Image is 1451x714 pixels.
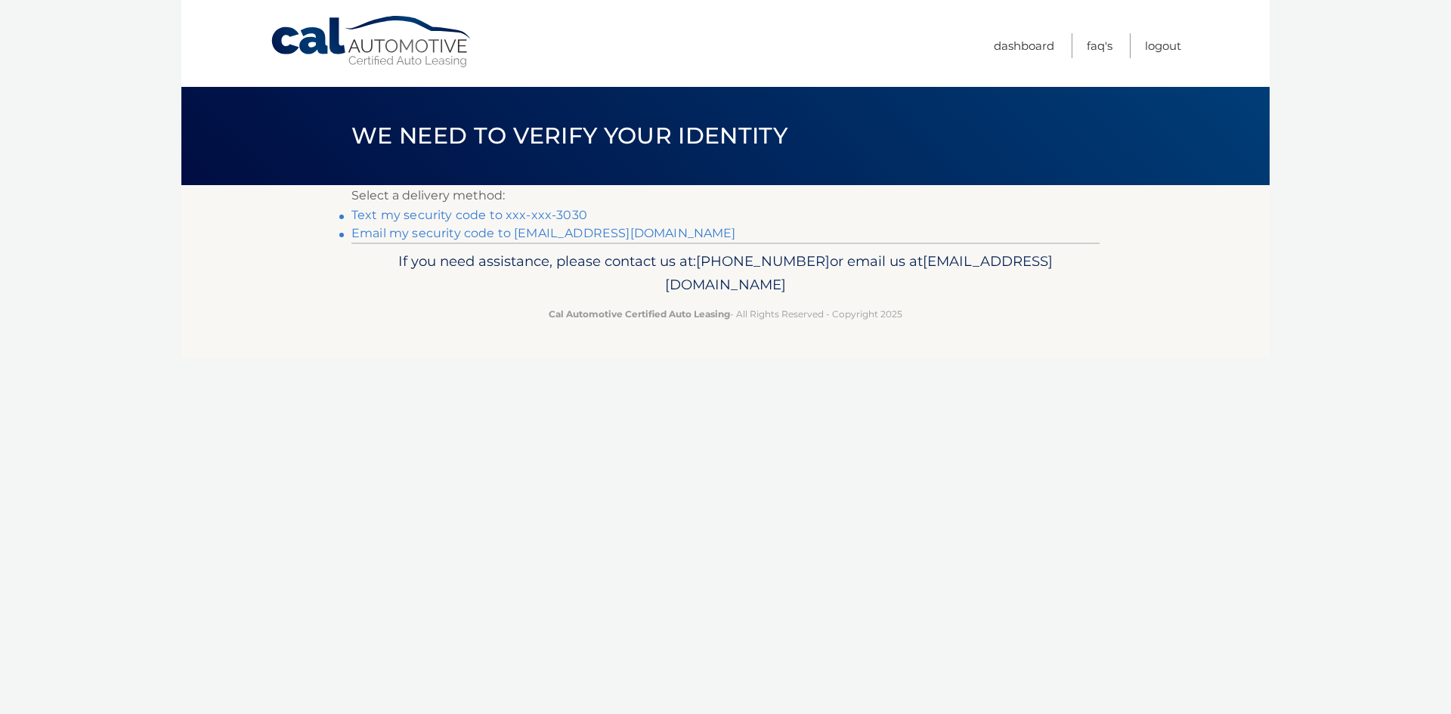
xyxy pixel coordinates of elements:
[361,249,1090,298] p: If you need assistance, please contact us at: or email us at
[351,122,787,150] span: We need to verify your identity
[270,15,474,69] a: Cal Automotive
[351,226,736,240] a: Email my security code to [EMAIL_ADDRESS][DOMAIN_NAME]
[994,33,1054,58] a: Dashboard
[696,252,830,270] span: [PHONE_NUMBER]
[1145,33,1181,58] a: Logout
[549,308,730,320] strong: Cal Automotive Certified Auto Leasing
[351,185,1100,206] p: Select a delivery method:
[1087,33,1112,58] a: FAQ's
[351,208,587,222] a: Text my security code to xxx-xxx-3030
[361,306,1090,322] p: - All Rights Reserved - Copyright 2025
